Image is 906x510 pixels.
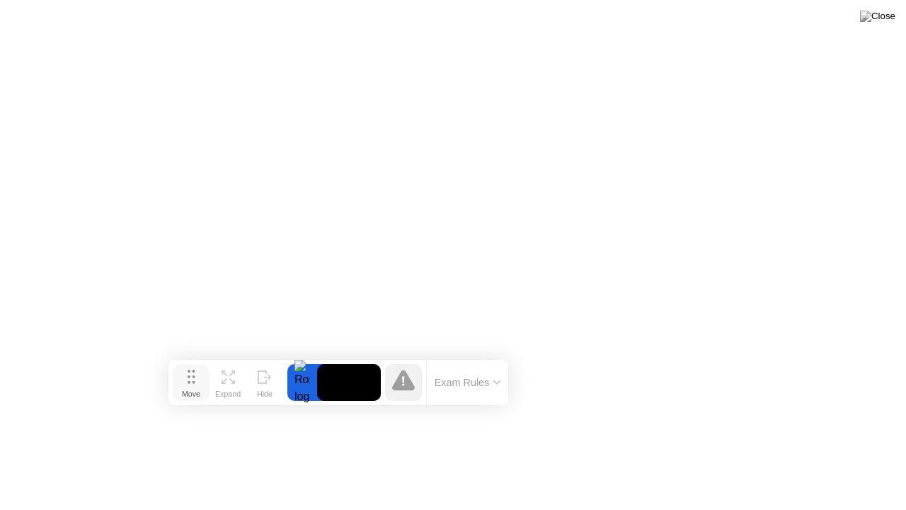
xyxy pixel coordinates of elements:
[210,364,246,401] button: Expand
[182,390,200,398] div: Move
[246,364,283,401] button: Hide
[257,390,273,398] div: Hide
[173,364,210,401] button: Move
[215,390,241,398] div: Expand
[430,376,505,389] button: Exam Rules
